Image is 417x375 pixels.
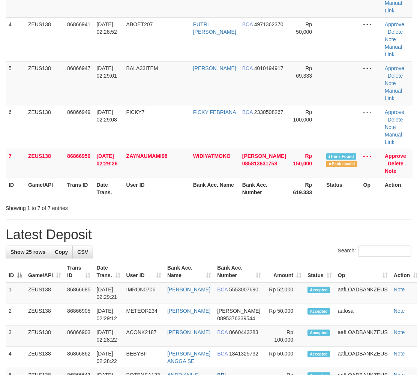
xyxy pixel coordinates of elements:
[64,347,93,368] td: 86866862
[67,65,90,71] span: 86866947
[93,325,123,347] td: [DATE] 02:28:22
[242,21,253,27] span: BCA
[193,21,236,35] a: PUTRI [PERSON_NAME]
[394,351,405,357] a: Note
[323,178,360,199] th: Status
[385,168,396,174] a: Note
[25,304,64,325] td: ZEUS138
[360,149,382,178] td: - - -
[335,347,391,368] td: aafLOADBANKZEUS
[242,65,253,71] span: BCA
[307,287,330,293] span: Accepted
[338,246,411,257] label: Search:
[25,261,64,282] th: Game/API: activate to sort column ascending
[167,351,210,364] a: [PERSON_NAME] ANGGA SE
[360,61,382,105] td: - - -
[96,153,117,166] span: [DATE] 02:29:26
[264,282,304,304] td: Rp 52,000
[6,178,25,199] th: ID
[382,178,412,199] th: Action
[126,153,168,159] span: ZAYNAUMAMI98
[385,36,396,42] a: Note
[96,21,117,35] span: [DATE] 02:28:52
[64,325,93,347] td: 86866903
[293,109,312,123] span: Rp 100,000
[6,61,25,105] td: 5
[167,329,210,335] a: [PERSON_NAME]
[360,178,382,199] th: Op
[388,117,403,123] a: Delete
[25,105,64,149] td: ZEUS138
[385,80,396,86] a: Note
[167,308,210,314] a: [PERSON_NAME]
[289,178,323,199] th: Rp 619.333
[193,109,236,115] a: FICKY FEBRIANA
[264,347,304,368] td: Rp 50,000
[217,286,228,292] span: BCA
[25,178,64,199] th: Game/API
[385,132,402,145] a: Manual Link
[93,347,123,368] td: [DATE] 02:28:22
[25,149,64,178] td: ZEUS138
[67,109,90,115] span: 86866949
[193,65,236,71] a: [PERSON_NAME]
[254,65,283,71] span: Copy 4010194917 to clipboard
[123,347,164,368] td: BEBYBF
[126,65,158,71] span: BALA33ITEM
[239,178,289,199] th: Bank Acc. Number
[123,282,164,304] td: IMRON0706
[93,282,123,304] td: [DATE] 02:29:21
[335,282,391,304] td: aafLOADBANKZEUS
[6,105,25,149] td: 6
[123,261,164,282] th: User ID: activate to sort column ascending
[394,329,405,335] a: Note
[388,160,403,166] a: Delete
[358,246,411,257] input: Search:
[93,304,123,325] td: [DATE] 02:29:12
[96,109,117,123] span: [DATE] 02:29:08
[385,153,406,159] a: Approve
[193,153,231,159] a: WIDIYATMOKO
[164,261,214,282] th: Bank Acc. Name: activate to sort column ascending
[217,329,228,335] span: BCA
[10,249,45,255] span: Show 25 rows
[296,21,312,35] span: Rp 50,000
[229,351,258,357] span: Copy 1841325732 to clipboard
[6,304,25,325] td: 2
[304,261,335,282] th: Status: activate to sort column ascending
[217,315,255,321] span: Copy 0895376339544 to clipboard
[25,61,64,105] td: ZEUS138
[394,286,405,292] a: Note
[64,178,93,199] th: Trans ID
[72,246,93,258] a: CSV
[264,325,304,347] td: Rp 100,000
[96,65,117,79] span: [DATE] 02:29:01
[6,201,168,212] div: Showing 1 to 7 of 7 entries
[254,21,283,27] span: Copy 4971362370 to clipboard
[6,149,25,178] td: 7
[242,109,253,115] span: BCA
[6,261,25,282] th: ID: activate to sort column descending
[214,261,264,282] th: Bank Acc. Number: activate to sort column ascending
[167,286,210,292] a: [PERSON_NAME]
[126,109,145,115] span: FICKY7
[254,109,283,115] span: Copy 2330508267 to clipboard
[326,161,357,167] span: Bank is not match
[64,304,93,325] td: 86866905
[64,282,93,304] td: 86866685
[6,246,50,258] a: Show 25 rows
[229,286,258,292] span: Copy 5553007690 to clipboard
[123,304,164,325] td: METEOR234
[385,65,404,71] a: Approve
[77,249,88,255] span: CSV
[6,282,25,304] td: 1
[360,105,382,149] td: - - -
[307,351,330,357] span: Accepted
[6,227,411,242] h1: Latest Deposit
[126,21,153,27] span: ABOET207
[335,261,391,282] th: Op: activate to sort column ascending
[242,153,286,159] span: [PERSON_NAME]
[385,21,404,27] a: Approve
[394,308,405,314] a: Note
[6,17,25,61] td: 4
